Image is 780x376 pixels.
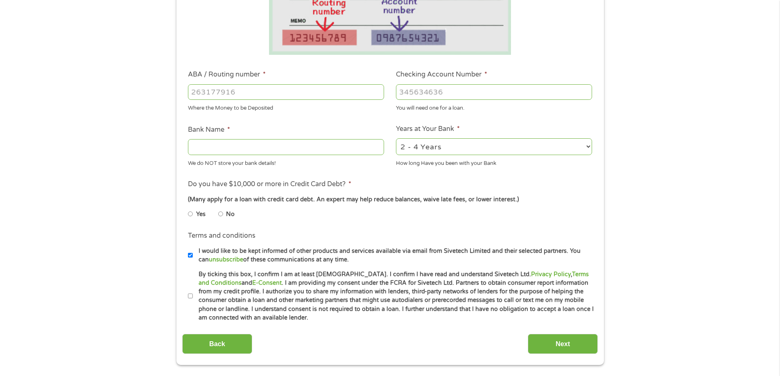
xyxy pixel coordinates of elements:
div: You will need one for a loan. [396,101,592,113]
label: Checking Account Number [396,70,487,79]
div: Where the Money to be Deposited [188,101,384,113]
div: (Many apply for a loan with credit card debt. An expert may help reduce balances, waive late fees... [188,195,592,204]
a: E-Consent [252,279,282,286]
input: Next [528,334,598,354]
input: 345634636 [396,84,592,100]
label: Do you have $10,000 or more in Credit Card Debt? [188,180,351,189]
input: 263177916 [188,84,384,100]
label: Bank Name [188,126,230,134]
input: Back [182,334,252,354]
label: No [226,210,235,219]
label: ABA / Routing number [188,70,266,79]
div: How long Have you been with your Bank [396,156,592,167]
label: Yes [196,210,206,219]
label: Years at Your Bank [396,125,460,133]
a: Terms and Conditions [199,271,589,286]
a: unsubscribe [209,256,243,263]
div: We do NOT store your bank details! [188,156,384,167]
label: Terms and conditions [188,232,255,240]
label: I would like to be kept informed of other products and services available via email from Sivetech... [193,247,595,264]
a: Privacy Policy [531,271,571,278]
label: By ticking this box, I confirm I am at least [DEMOGRAPHIC_DATA]. I confirm I have read and unders... [193,270,595,322]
